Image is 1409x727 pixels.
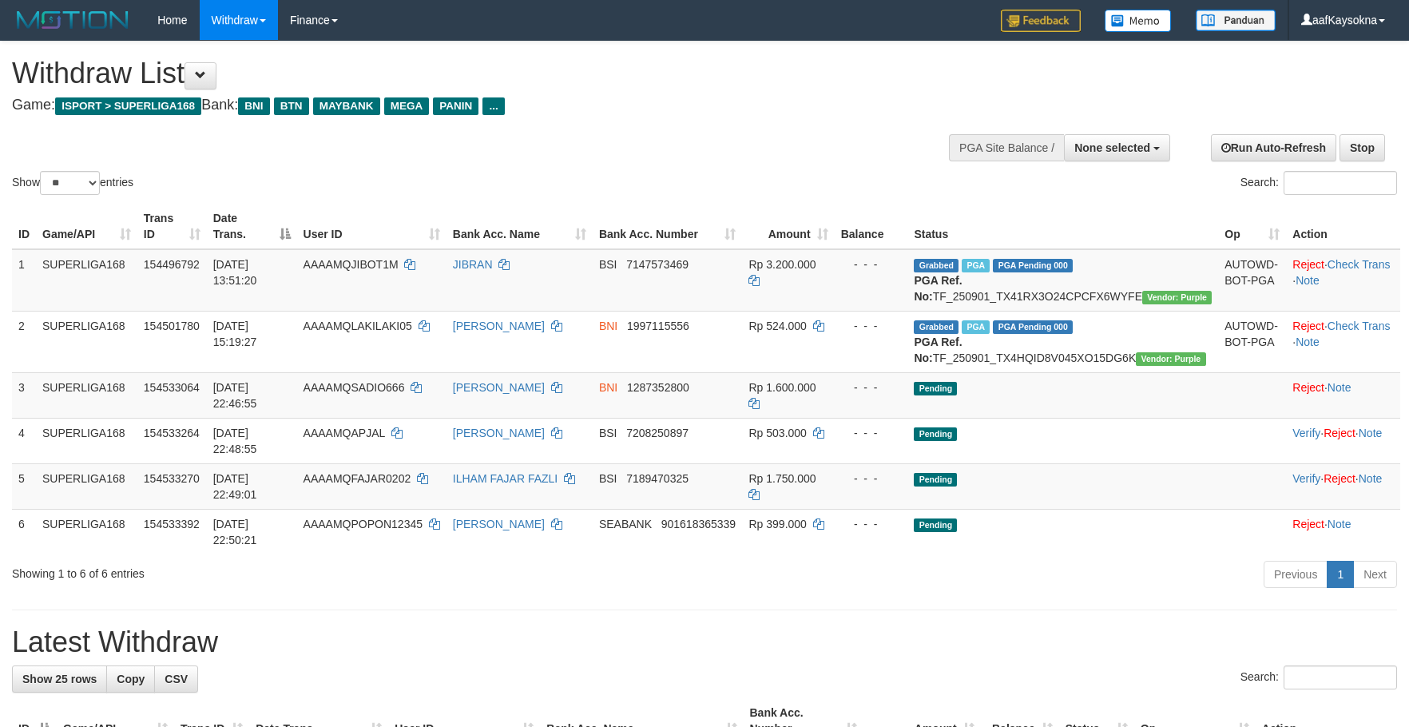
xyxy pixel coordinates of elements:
[914,259,959,272] span: Grabbed
[626,427,689,439] span: Copy 7208250897 to clipboard
[1196,10,1276,31] img: panduan.png
[748,320,806,332] span: Rp 524.000
[1286,311,1400,372] td: · ·
[993,320,1073,334] span: PGA Pending
[213,381,257,410] span: [DATE] 22:46:55
[1218,204,1286,249] th: Op: activate to sort column ascending
[1240,171,1397,195] label: Search:
[144,427,200,439] span: 154533264
[165,673,188,685] span: CSV
[1328,518,1351,530] a: Note
[599,427,617,439] span: BSI
[627,320,689,332] span: Copy 1997115556 to clipboard
[304,518,423,530] span: AAAAMQPOPON12345
[835,204,908,249] th: Balance
[12,665,107,693] a: Show 25 rows
[1286,509,1400,554] td: ·
[599,381,617,394] span: BNI
[841,379,902,395] div: - - -
[207,204,297,249] th: Date Trans.: activate to sort column descending
[1292,427,1320,439] a: Verify
[1064,134,1170,161] button: None selected
[453,320,545,332] a: [PERSON_NAME]
[1142,291,1212,304] span: Vendor URL: https://trx4.1velocity.biz
[742,204,834,249] th: Amount: activate to sort column ascending
[748,427,806,439] span: Rp 503.000
[304,258,399,271] span: AAAAMQJIBOT1M
[1286,418,1400,463] td: · ·
[36,311,137,372] td: SUPERLIGA168
[1284,171,1397,195] input: Search:
[40,171,100,195] select: Showentries
[1286,463,1400,509] td: · ·
[453,518,545,530] a: [PERSON_NAME]
[949,134,1064,161] div: PGA Site Balance /
[1001,10,1081,32] img: Feedback.jpg
[22,673,97,685] span: Show 25 rows
[1105,10,1172,32] img: Button%20Memo.svg
[1136,352,1205,366] span: Vendor URL: https://trx4.1velocity.biz
[1359,427,1383,439] a: Note
[1328,258,1391,271] a: Check Trans
[213,427,257,455] span: [DATE] 22:48:55
[1296,336,1320,348] a: Note
[1211,134,1336,161] a: Run Auto-Refresh
[841,516,902,532] div: - - -
[1292,320,1324,332] a: Reject
[626,258,689,271] span: Copy 7147573469 to clipboard
[841,471,902,487] div: - - -
[12,509,36,554] td: 6
[1240,665,1397,689] label: Search:
[1286,204,1400,249] th: Action
[313,97,380,115] span: MAYBANK
[748,258,816,271] span: Rp 3.200.000
[841,425,902,441] div: - - -
[841,318,902,334] div: - - -
[1292,472,1320,485] a: Verify
[1292,258,1324,271] a: Reject
[962,259,990,272] span: Marked by aafsoumeymey
[36,509,137,554] td: SUPERLIGA168
[12,204,36,249] th: ID
[599,518,652,530] span: SEABANK
[144,518,200,530] span: 154533392
[36,463,137,509] td: SUPERLIGA168
[914,427,957,441] span: Pending
[1284,665,1397,689] input: Search:
[213,518,257,546] span: [DATE] 22:50:21
[36,418,137,463] td: SUPERLIGA168
[12,58,923,89] h1: Withdraw List
[12,559,575,582] div: Showing 1 to 6 of 6 entries
[384,97,430,115] span: MEGA
[453,258,493,271] a: JIBRAN
[1353,561,1397,588] a: Next
[55,97,201,115] span: ISPORT > SUPERLIGA168
[907,311,1218,372] td: TF_250901_TX4HQID8V045XO15DG6K
[453,381,545,394] a: [PERSON_NAME]
[304,381,405,394] span: AAAAMQSADIO666
[914,518,957,532] span: Pending
[12,626,1397,658] h1: Latest Withdraw
[482,97,504,115] span: ...
[12,418,36,463] td: 4
[599,320,617,332] span: BNI
[453,472,558,485] a: ILHAM FAJAR FAZLI
[304,320,412,332] span: AAAAMQLAKILAKI05
[36,249,137,312] td: SUPERLIGA168
[304,472,411,485] span: AAAAMQFAJAR0202
[433,97,478,115] span: PANIN
[144,320,200,332] span: 154501780
[1286,249,1400,312] td: · ·
[144,381,200,394] span: 154533064
[1340,134,1385,161] a: Stop
[841,256,902,272] div: - - -
[1324,427,1355,439] a: Reject
[238,97,269,115] span: BNI
[626,472,689,485] span: Copy 7189470325 to clipboard
[1324,472,1355,485] a: Reject
[1264,561,1328,588] a: Previous
[1218,311,1286,372] td: AUTOWD-BOT-PGA
[914,320,959,334] span: Grabbed
[12,249,36,312] td: 1
[593,204,743,249] th: Bank Acc. Number: activate to sort column ascending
